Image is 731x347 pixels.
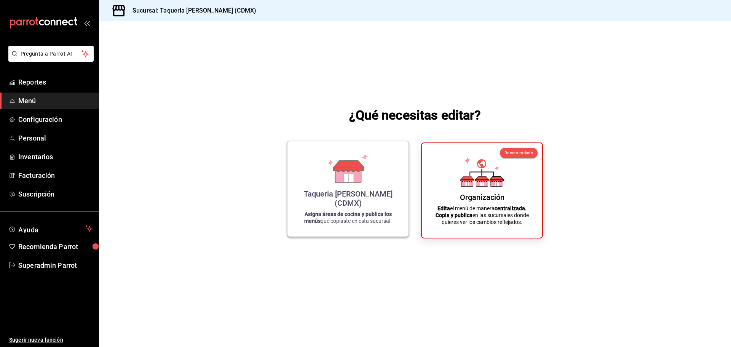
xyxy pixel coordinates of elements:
[5,55,94,63] a: Pregunta a Parrot AI
[18,170,93,181] span: Facturación
[297,211,399,224] p: que copiaste en esta sucursal.
[18,114,93,125] span: Configuración
[297,189,399,208] div: Taqueria [PERSON_NAME] (CDMX)
[18,152,93,162] span: Inventarios
[84,20,90,26] button: open_drawer_menu
[436,212,472,218] strong: Copia y publica
[431,205,533,225] p: el menú de manera en las sucursales donde quieres ver los cambios reflejados.
[18,224,83,233] span: Ayuda
[21,50,82,58] span: Pregunta a Parrot AI
[8,46,94,62] button: Pregunta a Parrot AI
[437,205,450,211] strong: Edita
[460,193,504,202] div: Organización
[349,106,481,124] h1: ¿Qué necesitas editar?
[18,77,93,87] span: Reportes
[18,241,93,252] span: Recomienda Parrot
[304,211,392,224] strong: Asigna áreas de cocina y publica los menús
[18,96,93,106] span: Menú
[18,189,93,199] span: Suscripción
[18,133,93,143] span: Personal
[9,336,93,344] span: Sugerir nueva función
[18,260,93,270] span: Superadmin Parrot
[495,205,527,211] strong: centralizada.
[504,150,533,155] span: Recomendado
[126,6,256,15] h3: Sucursal: Taqueria [PERSON_NAME] (CDMX)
